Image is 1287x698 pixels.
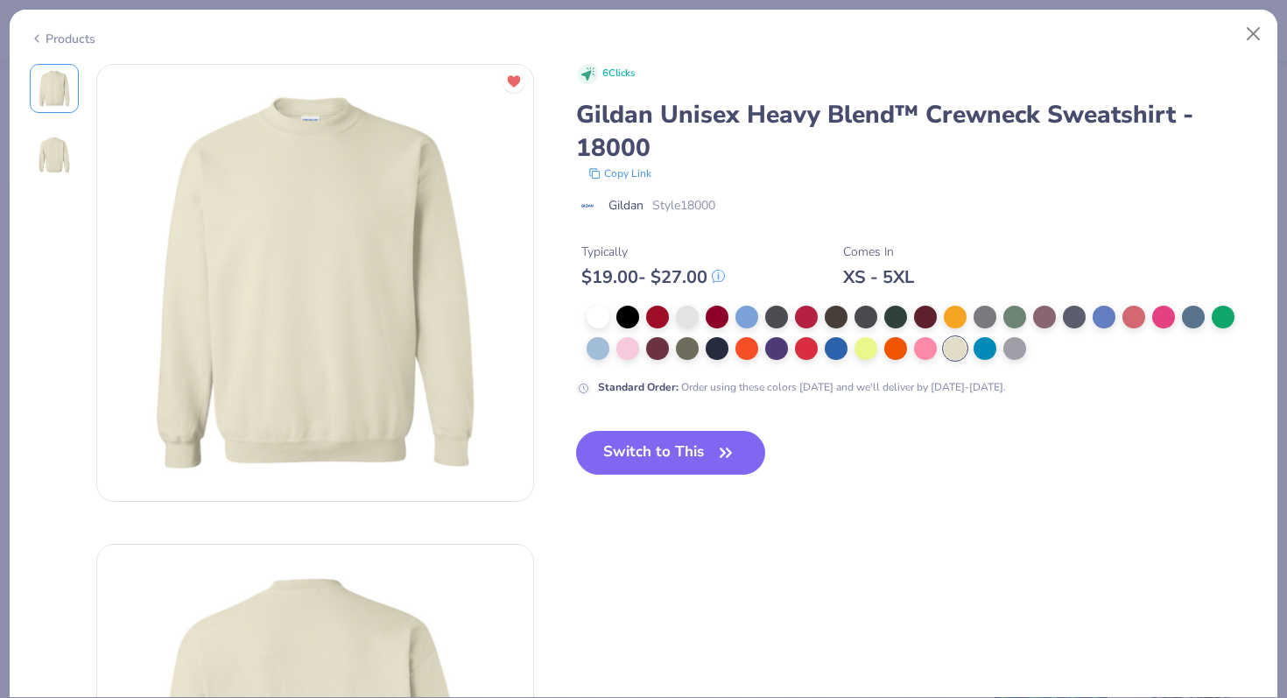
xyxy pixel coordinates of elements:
span: 6 Clicks [602,67,635,81]
div: Comes In [843,243,914,261]
div: $ 19.00 - $ 27.00 [581,266,725,288]
img: Front [97,65,533,501]
div: Typically [581,243,725,261]
span: Style 18000 [652,196,715,215]
button: Switch to This [576,431,766,475]
button: copy to clipboard [583,165,657,182]
div: Order using these colors [DATE] and we'll deliver by [DATE]-[DATE]. [598,379,1006,395]
button: Unlike [503,70,525,93]
img: Back [33,134,75,176]
span: Gildan [608,196,643,215]
div: Products [30,30,95,48]
strong: Standard Order : [598,380,679,394]
img: brand logo [576,199,600,213]
button: Close [1237,18,1270,51]
div: Gildan Unisex Heavy Blend™ Crewneck Sweatshirt - 18000 [576,98,1258,165]
div: XS - 5XL [843,266,914,288]
img: Front [33,67,75,109]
